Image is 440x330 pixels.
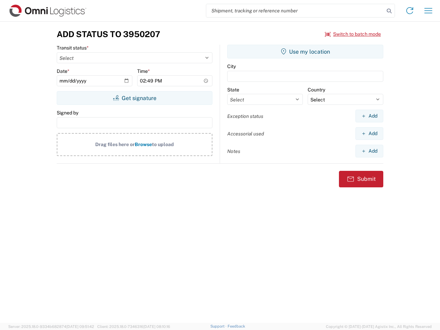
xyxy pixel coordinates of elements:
[143,324,170,329] span: [DATE] 08:10:16
[95,142,135,147] span: Drag files here or
[152,142,174,147] span: to upload
[355,145,383,157] button: Add
[308,87,325,93] label: Country
[57,91,212,105] button: Get signature
[325,29,381,40] button: Switch to batch mode
[326,323,432,330] span: Copyright © [DATE]-[DATE] Agistix Inc., All Rights Reserved
[57,29,160,39] h3: Add Status to 3950207
[57,110,78,116] label: Signed by
[57,68,69,74] label: Date
[227,113,263,119] label: Exception status
[66,324,94,329] span: [DATE] 09:51:42
[206,4,384,17] input: Shipment, tracking or reference number
[355,127,383,140] button: Add
[227,87,239,93] label: State
[97,324,170,329] span: Client: 2025.18.0-7346316
[227,63,236,69] label: City
[8,324,94,329] span: Server: 2025.18.0-9334b682874
[227,45,383,58] button: Use my location
[137,68,150,74] label: Time
[339,171,383,187] button: Submit
[135,142,152,147] span: Browse
[210,324,228,328] a: Support
[227,148,240,154] label: Notes
[57,45,89,51] label: Transit status
[355,110,383,122] button: Add
[227,131,264,137] label: Accessorial used
[228,324,245,328] a: Feedback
